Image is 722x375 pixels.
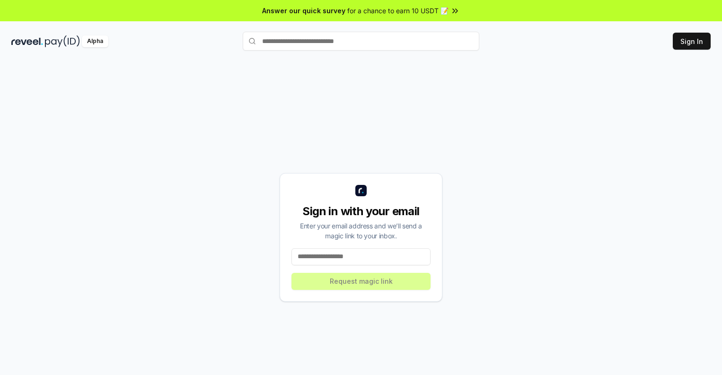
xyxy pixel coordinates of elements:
[347,6,449,16] span: for a chance to earn 10 USDT 📝
[355,185,367,196] img: logo_small
[291,221,431,241] div: Enter your email address and we’ll send a magic link to your inbox.
[45,35,80,47] img: pay_id
[11,35,43,47] img: reveel_dark
[291,204,431,219] div: Sign in with your email
[673,33,711,50] button: Sign In
[82,35,108,47] div: Alpha
[262,6,345,16] span: Answer our quick survey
